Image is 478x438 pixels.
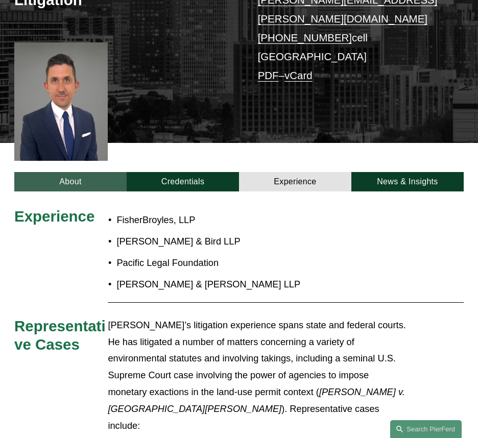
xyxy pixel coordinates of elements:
[127,172,239,191] a: Credentials
[284,69,313,81] a: vCard
[258,69,279,81] a: PDF
[14,208,94,225] span: Experience
[258,32,352,43] a: [PHONE_NUMBER]
[108,317,408,434] p: [PERSON_NAME]’s litigation experience spans state and federal courts. He has litigated a number o...
[14,172,127,191] a: About
[116,212,408,229] p: FisherBroyles, LLP
[390,420,462,438] a: Search this site
[108,386,407,414] em: [PERSON_NAME] v. [GEOGRAPHIC_DATA][PERSON_NAME]
[116,276,408,293] p: [PERSON_NAME] & [PERSON_NAME] LLP
[14,318,106,353] span: Representative Cases
[239,172,351,191] a: Experience
[116,255,408,272] p: Pacific Legal Foundation
[351,172,464,191] a: News & Insights
[116,233,408,250] p: [PERSON_NAME] & Bird LLP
